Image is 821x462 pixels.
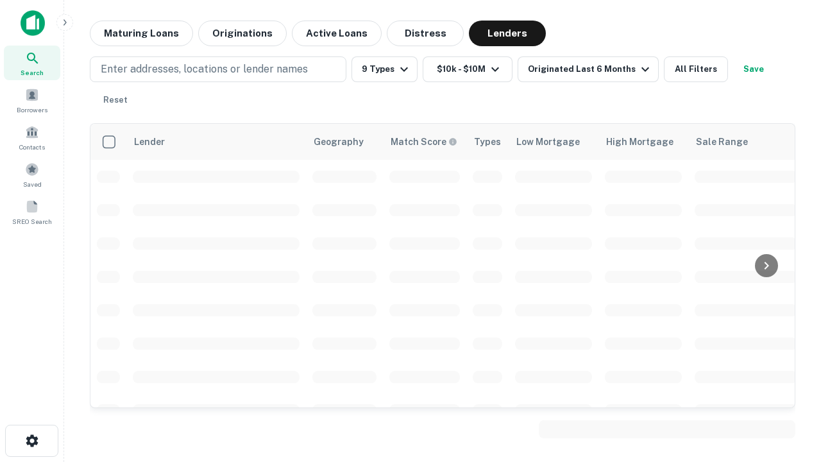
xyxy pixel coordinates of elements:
span: Saved [23,179,42,189]
a: SREO Search [4,194,60,229]
button: Originated Last 6 Months [518,56,659,82]
button: Active Loans [292,21,382,46]
button: Distress [387,21,464,46]
div: Lender [134,134,165,150]
div: High Mortgage [606,134,673,150]
span: SREO Search [12,216,52,227]
button: 9 Types [351,56,418,82]
div: Low Mortgage [516,134,580,150]
iframe: Chat Widget [757,359,821,421]
div: Capitalize uses an advanced AI algorithm to match your search with the best lender. The match sco... [391,135,457,149]
h6: Match Score [391,135,455,149]
button: All Filters [664,56,728,82]
span: Borrowers [17,105,47,115]
a: Saved [4,157,60,192]
th: Types [466,124,509,160]
p: Enter addresses, locations or lender names [101,62,308,77]
button: Save your search to get updates of matches that match your search criteria. [733,56,774,82]
img: capitalize-icon.png [21,10,45,36]
button: Originations [198,21,287,46]
div: Types [474,134,501,150]
div: Geography [314,134,364,150]
span: Search [21,67,44,78]
a: Contacts [4,120,60,155]
th: Geography [306,124,383,160]
button: Maturing Loans [90,21,193,46]
th: Sale Range [688,124,804,160]
th: Lender [126,124,306,160]
button: Reset [95,87,136,113]
a: Search [4,46,60,80]
th: High Mortgage [598,124,688,160]
th: Low Mortgage [509,124,598,160]
a: Borrowers [4,83,60,117]
div: Sale Range [696,134,748,150]
div: Originated Last 6 Months [528,62,653,77]
th: Capitalize uses an advanced AI algorithm to match your search with the best lender. The match sco... [383,124,466,160]
button: Lenders [469,21,546,46]
button: Enter addresses, locations or lender names [90,56,346,82]
button: $10k - $10M [423,56,512,82]
span: Contacts [19,142,45,152]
